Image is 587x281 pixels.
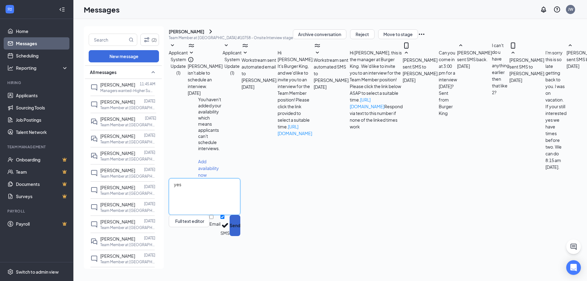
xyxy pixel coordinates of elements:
[403,57,439,76] span: [PERSON_NAME] sent SMS to [PERSON_NAME].
[278,49,314,63] p: Hi [PERSON_NAME],
[457,42,464,49] svg: SmallChevronUp
[89,50,159,62] button: New message
[144,167,155,172] p: [DATE]
[198,159,219,178] a: Add availability now
[144,184,155,189] p: [DATE]
[314,42,321,49] svg: WorkstreamLogo
[100,88,155,93] p: Managers wanted-Higher Summer Start Wage at [GEOGRAPHIC_DATA] #10758
[100,242,155,247] p: Team Member at [GEOGRAPHIC_DATA] #10758
[16,218,68,230] a: PayrollCrown
[16,89,68,102] a: Applicants
[378,29,418,39] button: Move to stage
[129,37,134,42] svg: MagnifyingGlass
[169,178,240,215] textarea: yes
[242,57,278,83] span: Workstream sent automated email to [PERSON_NAME].
[220,221,230,230] svg: Checkmark
[169,42,188,76] button: SmallChevronDownApplicant System Update (1)
[439,50,457,116] span: Can you come in at 3:00 pm for a interview [DATE]? Sent from Burger King
[144,235,155,241] p: [DATE]
[16,269,59,275] div: Switch to admin view
[140,34,159,46] button: Filter (2)
[100,185,135,190] span: [PERSON_NAME]
[90,152,98,160] svg: DoubleChat
[207,28,214,35] button: ChevronRight
[278,63,314,137] p: It's Burger King, and we'd like to invite you to an interview for the Team Member position! Pleas...
[209,221,220,227] div: Email
[7,209,67,214] div: Payroll
[540,6,547,13] svg: Notifications
[90,255,98,262] svg: ChatInactive
[100,133,135,139] span: [PERSON_NAME]
[144,218,155,224] p: [DATE]
[89,34,127,46] input: Search
[570,243,577,250] svg: ChatActive
[100,105,155,110] p: Team Member at [GEOGRAPHIC_DATA] #10758
[350,97,384,109] a: [URL][DOMAIN_NAME]
[7,269,13,275] svg: Settings
[242,49,249,57] svg: SmallChevronDown
[169,35,293,40] p: Team Member at [GEOGRAPHIC_DATA] #10758 - Onsite Interview stage
[220,215,224,219] input: SMS
[242,83,254,90] span: [DATE]
[144,150,155,155] p: [DATE]
[16,190,68,202] a: SurveysCrown
[169,50,188,76] span: Applicant System Update (1)
[100,82,135,87] span: [PERSON_NAME]
[7,144,67,150] div: Team Management
[100,236,135,242] span: [PERSON_NAME]
[100,116,135,122] span: [PERSON_NAME]
[457,63,470,69] span: [DATE]
[566,260,581,275] div: Open Intercom Messenger
[145,116,156,121] p: [DATE]
[188,49,195,57] svg: SmallChevronDown
[16,65,68,71] div: Reporting
[90,238,98,245] svg: DoubleChat
[403,49,410,57] svg: SmallChevronUp
[509,57,545,76] span: [PERSON_NAME] sent SMS to [PERSON_NAME].
[209,215,213,219] input: Email
[100,225,155,230] p: Team Member at [GEOGRAPHIC_DATA] #10758
[314,49,321,57] svg: SmallChevronDown
[143,36,150,43] svg: Filter
[100,168,135,173] span: [PERSON_NAME]
[350,29,375,39] button: Reject
[16,114,68,126] a: Job Postings
[188,63,223,89] span: [PERSON_NAME] isn't able to schedule an interview.
[90,101,98,108] svg: ChatInactive
[100,99,135,105] span: [PERSON_NAME]
[7,6,13,12] svg: WorkstreamLogo
[100,174,155,179] p: Team Member at [GEOGRAPHIC_DATA] #10758
[100,202,135,207] span: [PERSON_NAME]
[144,98,155,104] p: [DATE]
[90,69,116,75] span: All messages
[223,50,242,76] span: Applicant System Update (1)
[314,83,327,90] span: [DATE]
[7,80,67,85] div: Hiring
[169,215,209,227] button: Full text editorPen
[457,50,492,62] span: [PERSON_NAME] sent SMS back.
[188,57,194,63] svg: Info
[7,65,13,71] svg: Analysis
[418,31,425,38] svg: Ellipses
[314,57,350,83] span: Workstream sent automated SMS to [PERSON_NAME].
[100,219,135,224] span: [PERSON_NAME]
[509,49,517,57] svg: SmallChevronUp
[198,96,223,151] div: You haven't added your availability which means applicants can't schedule interviews.
[100,122,155,128] p: Team Member at [GEOGRAPHIC_DATA] #10758
[90,135,98,142] svg: DoubleChat
[509,77,522,83] span: [DATE]
[223,42,230,49] svg: SmallChevronDown
[144,253,155,258] p: [DATE]
[16,37,68,50] a: Messages
[100,191,155,196] p: Team Member at [GEOGRAPHIC_DATA] #10758
[567,42,574,49] svg: SmallChevronUp
[350,50,403,129] span: Hi [PERSON_NAME], this is the manager at Burger King . We'd like to invite you to an interview fo...
[16,25,68,37] a: Home
[188,90,201,96] span: [DATE]
[100,253,135,259] span: [PERSON_NAME]
[100,150,135,156] span: [PERSON_NAME]
[100,208,155,213] p: Team Member at [GEOGRAPHIC_DATA] #10758
[545,50,567,170] span: I'm sorry this is so late getting back to you. I was on vacation. If your still interested yes we...
[567,63,579,69] span: [DATE]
